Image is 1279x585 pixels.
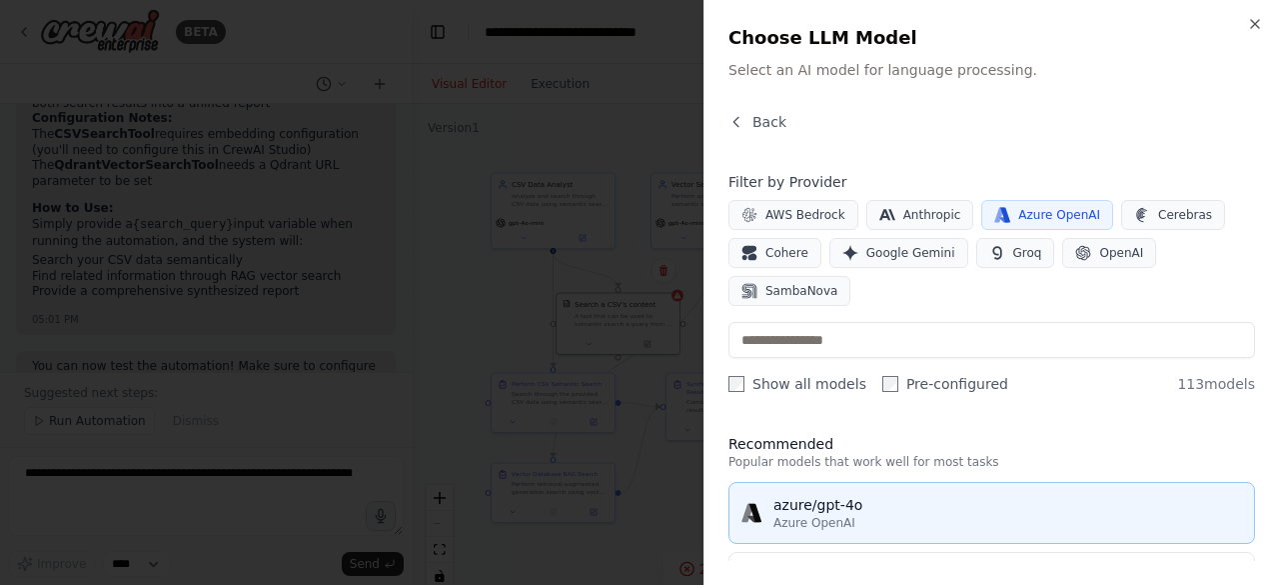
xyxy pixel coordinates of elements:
[1013,245,1042,261] span: Groq
[903,207,961,223] span: Anthropic
[1018,207,1100,223] span: Azure OpenAI
[981,200,1113,230] button: Azure OpenAI
[728,434,1255,454] h3: Recommended
[752,112,786,132] span: Back
[773,515,855,531] span: Azure OpenAI
[728,482,1255,544] button: azure/gpt-4oAzure OpenAI
[728,60,1255,80] p: Select an AI model for language processing.
[765,207,845,223] span: AWS Bedrock
[976,238,1055,268] button: Groq
[728,454,1255,470] p: Popular models that work well for most tasks
[728,24,1255,52] h2: Choose LLM Model
[728,374,866,394] label: Show all models
[728,238,821,268] button: Cohere
[1099,245,1143,261] span: OpenAI
[1121,200,1225,230] button: Cerebras
[765,245,808,261] span: Cohere
[728,276,850,306] button: SambaNova
[773,495,1242,515] div: azure/gpt-4o
[728,112,786,132] button: Back
[882,374,1008,394] label: Pre-configured
[866,200,974,230] button: Anthropic
[829,238,968,268] button: Google Gemini
[728,200,858,230] button: AWS Bedrock
[1177,374,1255,394] span: 113 models
[882,376,898,392] input: Pre-configured
[728,172,1255,192] h4: Filter by Provider
[1062,238,1156,268] button: OpenAI
[1158,207,1212,223] span: Cerebras
[866,245,955,261] span: Google Gemini
[765,283,837,299] span: SambaNova
[728,376,744,392] input: Show all models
